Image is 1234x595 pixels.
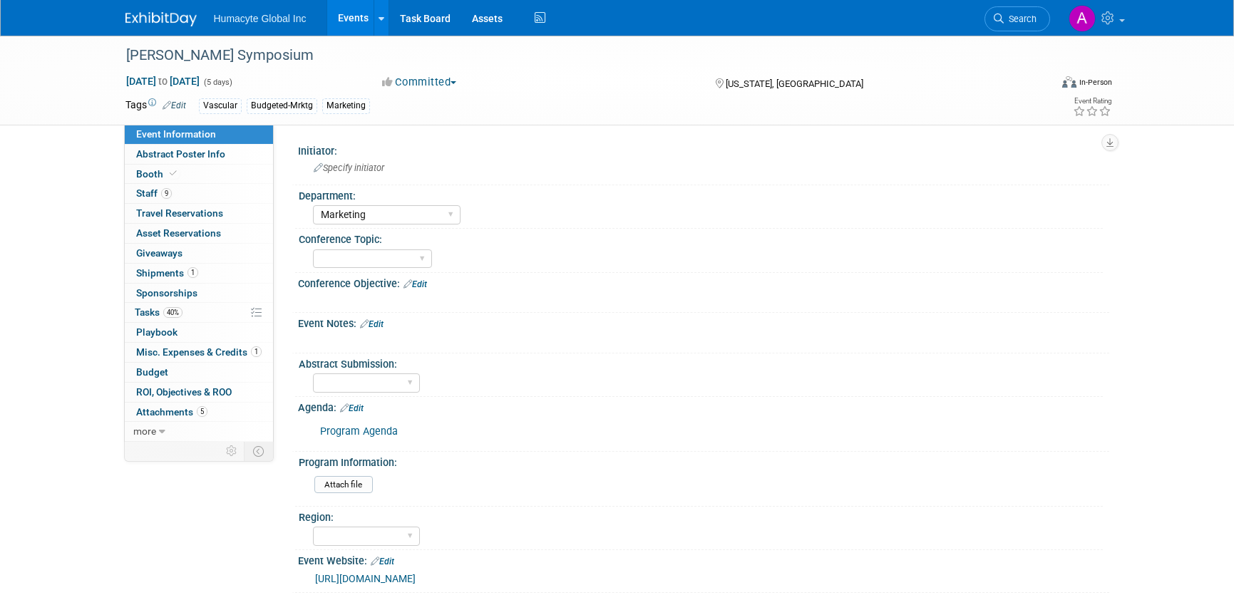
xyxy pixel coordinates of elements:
[170,170,177,177] i: Booth reservation complete
[314,162,384,173] span: Specify initiator
[136,148,225,160] span: Abstract Poster Info
[360,319,384,329] a: Edit
[125,145,273,164] a: Abstract Poster Info
[298,397,1109,415] div: Agenda:
[156,76,170,87] span: to
[371,557,394,566] a: Edit
[1004,14,1037,24] span: Search
[125,204,273,223] a: Travel Reservations
[220,442,245,460] td: Personalize Event Tab Strip
[125,75,200,88] span: [DATE] [DATE]
[298,313,1109,331] div: Event Notes:
[299,185,1103,203] div: Department:
[161,188,172,199] span: 9
[966,74,1113,95] div: Event Format
[1079,77,1112,88] div: In-Person
[377,75,462,90] button: Committed
[1062,76,1076,88] img: Format-Inperson.png
[125,363,273,382] a: Budget
[125,383,273,402] a: ROI, Objectives & ROO
[247,98,317,113] div: Budgeted-Mrktg
[125,323,273,342] a: Playbook
[403,279,427,289] a: Edit
[125,184,273,203] a: Staff9
[136,187,172,199] span: Staff
[136,168,180,180] span: Booth
[298,140,1109,158] div: Initiator:
[125,343,273,362] a: Misc. Expenses & Credits1
[163,307,182,318] span: 40%
[299,229,1103,247] div: Conference Topic:
[125,125,273,144] a: Event Information
[244,442,273,460] td: Toggle Event Tabs
[984,6,1050,31] a: Search
[125,422,273,441] a: more
[136,128,216,140] span: Event Information
[197,406,207,417] span: 5
[299,353,1103,371] div: Abstract Submission:
[298,273,1109,291] div: Conference Objective:
[136,366,168,378] span: Budget
[136,247,182,259] span: Giveaways
[214,13,307,24] span: Humacyte Global Inc
[298,550,1109,569] div: Event Website:
[1073,98,1111,105] div: Event Rating
[136,287,197,299] span: Sponsorships
[125,284,273,303] a: Sponsorships
[299,452,1103,470] div: Program Information:
[125,403,273,422] a: Attachments5
[136,267,198,279] span: Shipments
[340,403,364,413] a: Edit
[125,12,197,26] img: ExhibitDay
[187,267,198,278] span: 1
[199,98,242,113] div: Vascular
[125,264,273,283] a: Shipments1
[136,386,232,398] span: ROI, Objectives & ROO
[125,303,273,322] a: Tasks40%
[121,43,1029,68] div: [PERSON_NAME] Symposium
[125,244,273,263] a: Giveaways
[136,346,262,358] span: Misc. Expenses & Credits
[136,406,207,418] span: Attachments
[322,98,370,113] div: Marketing
[1069,5,1096,32] img: Adrian Diazgonsen
[136,227,221,239] span: Asset Reservations
[136,207,223,219] span: Travel Reservations
[135,306,182,318] span: Tasks
[315,573,416,584] a: [URL][DOMAIN_NAME]
[125,165,273,184] a: Booth
[163,100,186,110] a: Edit
[320,425,398,438] a: Program Agenda
[125,98,186,114] td: Tags
[202,78,232,87] span: (5 days)
[133,425,156,437] span: more
[136,326,178,338] span: Playbook
[251,346,262,357] span: 1
[125,224,273,243] a: Asset Reservations
[726,78,863,89] span: [US_STATE], [GEOGRAPHIC_DATA]
[299,507,1103,524] div: Region:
